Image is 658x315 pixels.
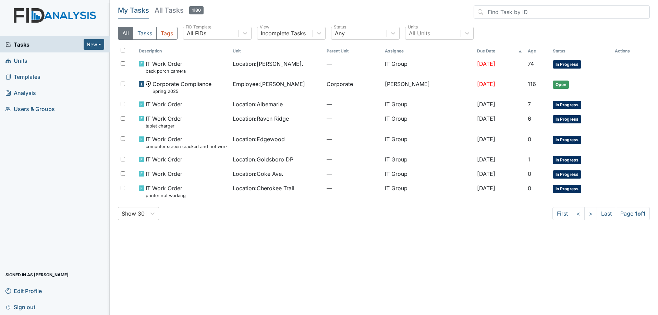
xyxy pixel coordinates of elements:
[327,60,379,68] span: —
[324,45,382,57] th: Toggle SortBy
[233,170,283,178] span: Location : Coke Ave.
[146,192,186,199] small: printer not working
[382,45,474,57] th: Assignee
[233,184,294,192] span: Location : Cherokee Trail
[5,40,84,49] a: Tasks
[552,207,572,220] a: First
[233,100,283,108] span: Location : Albemarle
[528,60,534,67] span: 74
[5,87,36,98] span: Analysis
[146,114,182,129] span: IT Work Order tablet charger
[118,27,133,40] button: All
[153,88,211,95] small: Spring 2025
[382,181,474,202] td: IT Group
[327,155,379,163] span: —
[118,27,178,40] div: Type filter
[5,55,27,66] span: Units
[5,104,55,114] span: Users & Groups
[474,45,525,57] th: Toggle SortBy
[528,81,536,87] span: 116
[153,80,211,95] span: Corporate Compliance Spring 2025
[528,185,531,192] span: 0
[5,286,42,296] span: Edit Profile
[146,68,186,74] small: back porch camera
[597,207,616,220] a: Last
[146,143,227,150] small: computer screen cracked and not working need new one
[5,302,35,312] span: Sign out
[553,115,581,123] span: In Progress
[477,170,495,177] span: [DATE]
[553,185,581,193] span: In Progress
[382,167,474,181] td: IT Group
[477,81,495,87] span: [DATE]
[584,207,597,220] a: >
[233,60,303,68] span: Location : [PERSON_NAME].
[550,45,612,57] th: Toggle SortBy
[155,5,204,15] h5: All Tasks
[553,170,581,179] span: In Progress
[327,114,379,123] span: —
[553,81,569,89] span: Open
[474,5,650,19] input: Find Task by ID
[382,112,474,132] td: IT Group
[553,136,581,144] span: In Progress
[261,29,306,37] div: Incomplete Tasks
[118,5,149,15] h5: My Tasks
[382,97,474,112] td: IT Group
[635,210,645,217] strong: 1 of 1
[327,184,379,192] span: —
[477,101,495,108] span: [DATE]
[616,207,650,220] span: Page
[382,57,474,77] td: IT Group
[477,60,495,67] span: [DATE]
[156,27,178,40] button: Tags
[122,209,145,218] div: Show 30
[528,115,531,122] span: 6
[146,170,182,178] span: IT Work Order
[233,135,285,143] span: Location : Edgewood
[528,170,531,177] span: 0
[477,136,495,143] span: [DATE]
[233,80,305,88] span: Employee : [PERSON_NAME]
[233,155,293,163] span: Location : Goldsboro DP
[121,48,125,52] input: Toggle All Rows Selected
[233,114,289,123] span: Location : Raven Ridge
[327,80,353,88] span: Corporate
[553,101,581,109] span: In Progress
[477,156,495,163] span: [DATE]
[146,184,186,199] span: IT Work Order printer not working
[382,132,474,153] td: IT Group
[612,45,646,57] th: Actions
[335,29,345,37] div: Any
[146,100,182,108] span: IT Work Order
[187,29,206,37] div: All FIDs
[572,207,585,220] a: <
[146,60,186,74] span: IT Work Order back porch camera
[382,153,474,167] td: IT Group
[84,39,104,50] button: New
[528,156,530,163] span: 1
[136,45,230,57] th: Toggle SortBy
[409,29,430,37] div: All Units
[382,77,474,97] td: [PERSON_NAME]
[525,45,550,57] th: Toggle SortBy
[553,156,581,164] span: In Progress
[5,71,40,82] span: Templates
[553,60,581,69] span: In Progress
[528,136,531,143] span: 0
[327,170,379,178] span: —
[133,27,157,40] button: Tasks
[552,207,650,220] nav: task-pagination
[477,115,495,122] span: [DATE]
[146,123,182,129] small: tablet charger
[230,45,324,57] th: Toggle SortBy
[528,101,531,108] span: 7
[327,135,379,143] span: —
[146,155,182,163] span: IT Work Order
[477,185,495,192] span: [DATE]
[146,135,227,150] span: IT Work Order computer screen cracked and not working need new one
[5,269,69,280] span: Signed in as [PERSON_NAME]
[189,6,204,14] span: 1180
[327,100,379,108] span: —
